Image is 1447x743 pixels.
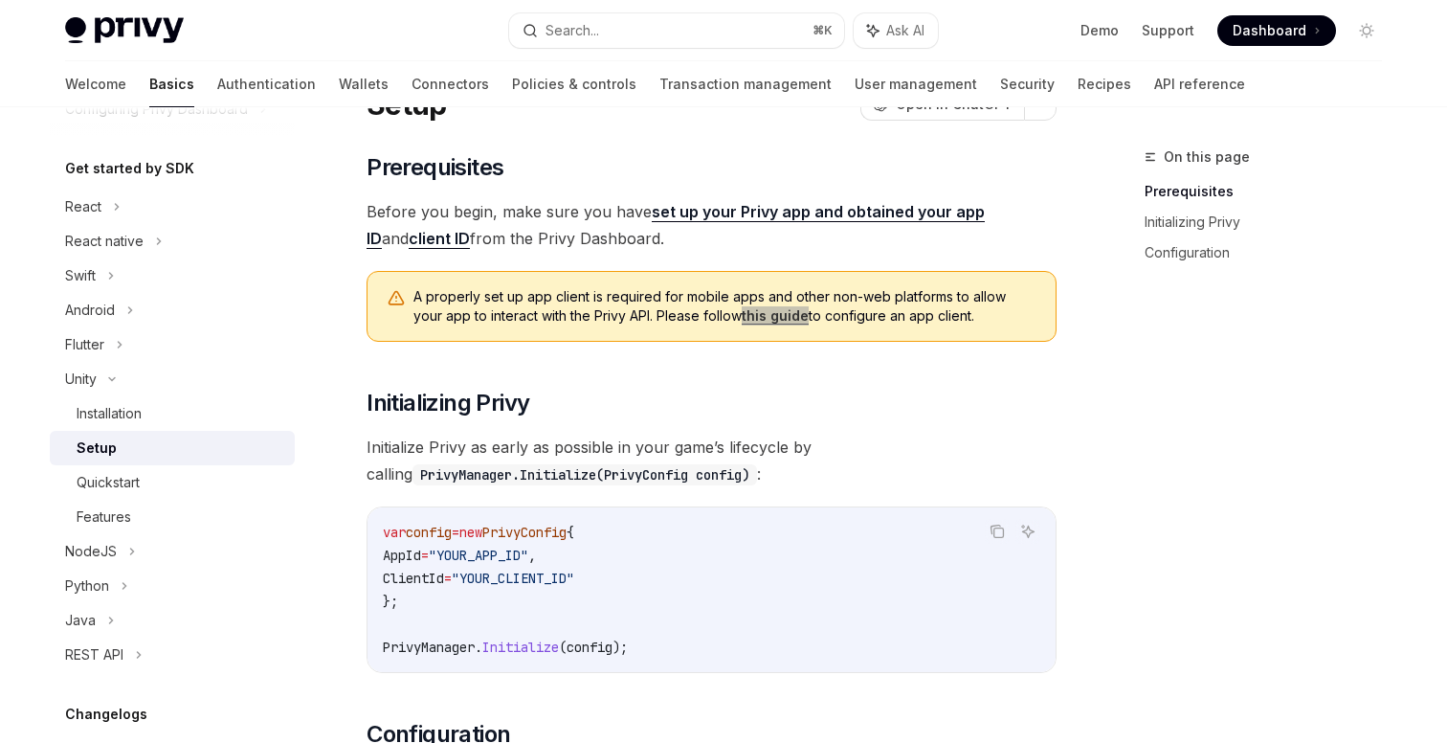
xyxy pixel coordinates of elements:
[1145,237,1397,268] a: Configuration
[1142,21,1194,40] a: Support
[1145,207,1397,237] a: Initializing Privy
[50,465,295,500] a: Quickstart
[813,23,833,38] span: ⌘ K
[50,396,295,431] a: Installation
[65,157,194,180] h5: Get started by SDK
[1000,61,1055,107] a: Security
[559,639,567,656] span: (
[77,506,131,529] div: Features
[383,593,398,610] span: };
[65,61,126,107] a: Welcome
[452,570,574,587] span: "YOUR_CLIENT_ID"
[367,388,529,418] span: Initializing Privy
[406,524,452,541] span: config
[65,574,109,597] div: Python
[475,639,482,656] span: .
[65,195,101,218] div: React
[1351,15,1382,46] button: Toggle dark mode
[77,437,117,460] div: Setup
[886,21,924,40] span: Ask AI
[459,524,482,541] span: new
[65,264,96,287] div: Swift
[65,299,115,322] div: Android
[509,13,844,48] button: Search...⌘K
[412,464,757,485] code: PrivyManager.Initialize(PrivyConfig config)
[1015,519,1040,544] button: Ask AI
[65,643,123,666] div: REST API
[612,639,628,656] span: );
[413,287,1036,326] span: A properly set up app client is required for mobile apps and other non-web platforms to allow you...
[1233,21,1306,40] span: Dashboard
[1164,146,1250,169] span: On this page
[742,307,809,325] a: this guide
[65,609,96,632] div: Java
[512,61,636,107] a: Policies & controls
[367,434,1057,487] span: Initialize Privy as early as possible in your game’s lifecycle by calling :
[452,524,459,541] span: =
[65,230,144,253] div: React native
[65,540,117,563] div: NodeJS
[567,639,612,656] span: config
[1154,61,1245,107] a: API reference
[383,570,444,587] span: ClientId
[1145,176,1397,207] a: Prerequisites
[50,500,295,534] a: Features
[567,524,574,541] span: {
[65,333,104,356] div: Flutter
[65,703,147,726] h5: Changelogs
[429,547,528,564] span: "YOUR_APP_ID"
[50,431,295,465] a: Setup
[1078,61,1131,107] a: Recipes
[985,519,1010,544] button: Copy the contents from the code block
[367,202,985,249] a: set up your Privy app and obtained your app ID
[77,402,142,425] div: Installation
[77,471,140,494] div: Quickstart
[855,61,977,107] a: User management
[482,524,567,541] span: PrivyConfig
[383,639,475,656] span: PrivyManager
[339,61,389,107] a: Wallets
[854,13,938,48] button: Ask AI
[65,17,184,44] img: light logo
[367,198,1057,252] span: Before you begin, make sure you have and from the Privy Dashboard.
[383,547,421,564] span: AppId
[545,19,599,42] div: Search...
[409,229,470,249] a: client ID
[1217,15,1336,46] a: Dashboard
[421,547,429,564] span: =
[528,547,536,564] span: ,
[387,289,406,308] svg: Warning
[367,152,503,183] span: Prerequisites
[412,61,489,107] a: Connectors
[217,61,316,107] a: Authentication
[444,570,452,587] span: =
[482,639,559,656] span: Initialize
[1080,21,1119,40] a: Demo
[149,61,194,107] a: Basics
[383,524,406,541] span: var
[65,368,97,391] div: Unity
[659,61,832,107] a: Transaction management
